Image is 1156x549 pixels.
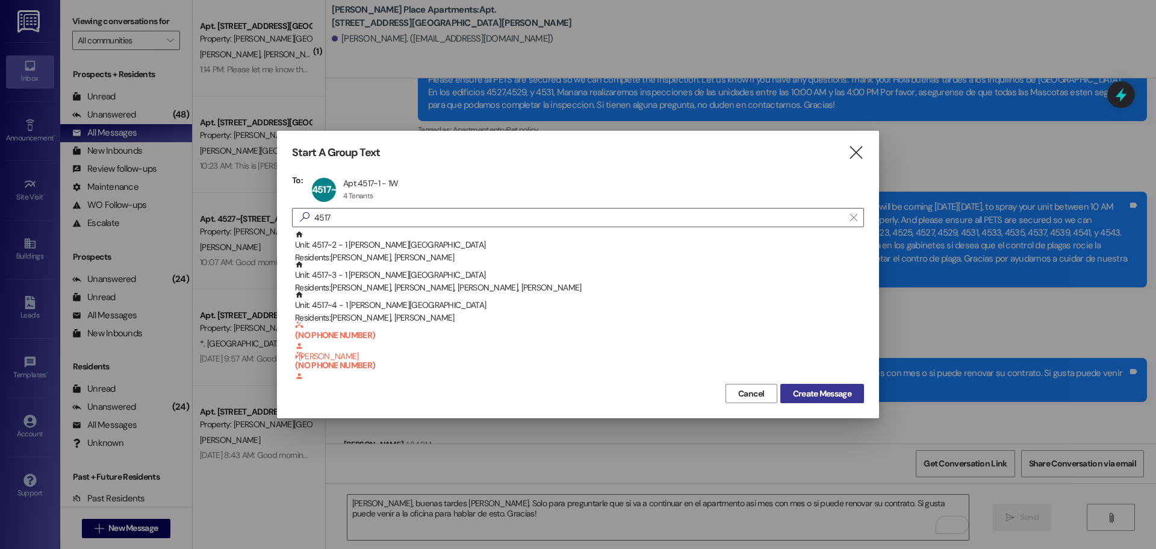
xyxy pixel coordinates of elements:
[292,290,864,321] div: Unit: 4517~4 - 1 [PERSON_NAME][GEOGRAPHIC_DATA]Residents:[PERSON_NAME], [PERSON_NAME]
[780,384,864,403] button: Create Message
[295,281,864,294] div: Residents: [PERSON_NAME], [PERSON_NAME], [PERSON_NAME], [PERSON_NAME]
[793,387,851,400] span: Create Message
[292,146,380,160] h3: Start A Group Text
[312,183,339,196] span: 4517~1
[844,209,863,227] button: Clear text
[314,209,844,226] input: Search for any contact or apartment
[292,351,864,381] div: (NO PHONE NUMBER) : [PERSON_NAME]
[292,260,864,290] div: Unit: 4517~3 - 1 [PERSON_NAME][GEOGRAPHIC_DATA]Residents:[PERSON_NAME], [PERSON_NAME], [PERSON_NA...
[292,321,864,351] div: (NO PHONE NUMBER) : [PERSON_NAME]
[292,230,864,260] div: Unit: 4517~2 - 1 [PERSON_NAME][GEOGRAPHIC_DATA]Residents:[PERSON_NAME], [PERSON_NAME]
[292,175,303,186] h3: To:
[295,351,864,371] b: (NO PHONE NUMBER)
[295,321,864,363] div: : [PERSON_NAME]
[295,312,864,324] div: Residents: [PERSON_NAME], [PERSON_NAME]
[850,213,857,222] i: 
[295,260,864,295] div: Unit: 4517~3 - 1 [PERSON_NAME][GEOGRAPHIC_DATA]
[726,384,777,403] button: Cancel
[295,251,864,264] div: Residents: [PERSON_NAME], [PERSON_NAME]
[848,146,864,159] i: 
[343,178,399,189] div: Apt 4517~1 - 1W
[295,351,864,394] div: : [PERSON_NAME]
[295,211,314,224] i: 
[295,321,864,340] b: (NO PHONE NUMBER)
[343,191,373,201] div: 4 Tenants
[738,387,765,400] span: Cancel
[295,230,864,265] div: Unit: 4517~2 - 1 [PERSON_NAME][GEOGRAPHIC_DATA]
[295,290,864,325] div: Unit: 4517~4 - 1 [PERSON_NAME][GEOGRAPHIC_DATA]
